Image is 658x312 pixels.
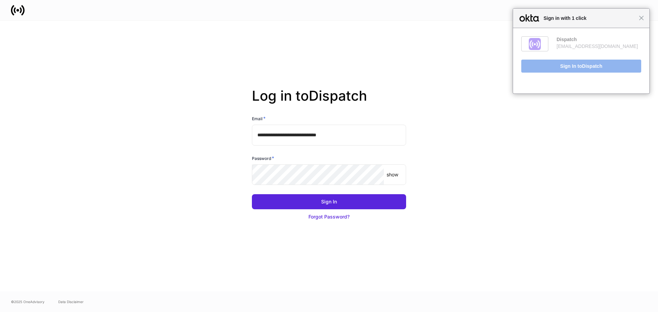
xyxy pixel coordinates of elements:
[58,299,84,304] a: Data Disclaimer
[582,63,602,69] span: Dispatch
[252,194,406,209] button: Sign In
[529,38,541,50] img: fs01jxrofoggULhDH358
[540,14,639,22] span: Sign in with 1 click
[11,299,45,304] span: © 2025 OneAdvisory
[252,88,406,115] h2: Log in to Dispatch
[639,15,644,21] span: Close
[557,36,641,42] div: Dispatch
[521,60,641,73] button: Sign In toDispatch
[387,171,398,178] p: show
[252,209,406,224] button: Forgot Password?
[308,213,350,220] div: Forgot Password?
[252,115,266,122] h6: Email
[321,198,337,205] div: Sign In
[252,155,274,162] h6: Password
[557,43,641,49] div: [EMAIL_ADDRESS][DOMAIN_NAME]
